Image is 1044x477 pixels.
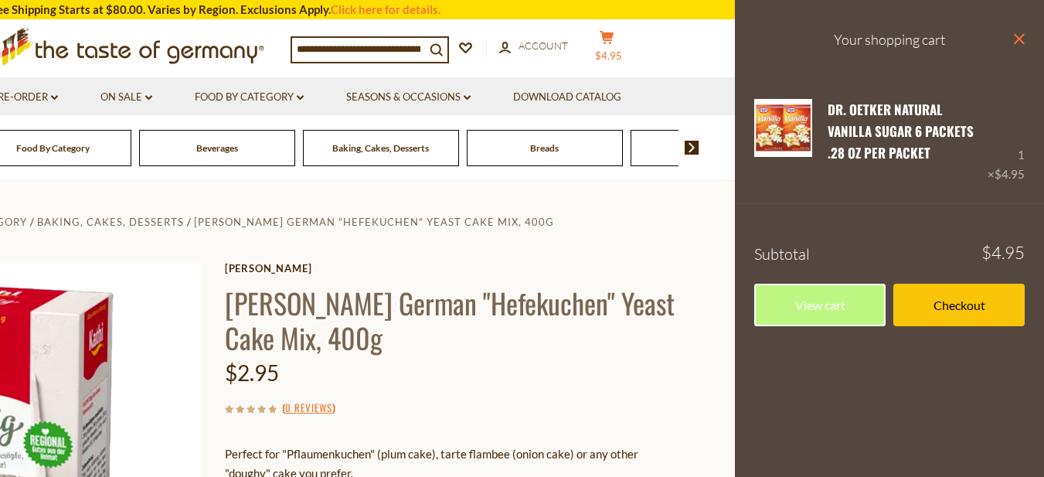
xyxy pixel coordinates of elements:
[346,89,471,106] a: Seasons & Occasions
[331,2,440,16] a: Click here for details.
[513,89,621,106] a: Download Catalog
[893,284,1025,326] a: Checkout
[754,99,812,185] a: Dr. Oetker Natural Vanilla Sugar 6 Packets .28 oz per packet
[530,142,559,154] a: Breads
[995,167,1025,181] span: $4.95
[195,89,304,106] a: Food By Category
[754,244,810,264] span: Subtotal
[225,285,677,355] h1: [PERSON_NAME] German "Hefekuchen" Yeast Cake Mix, 400g
[285,400,332,417] a: 0 Reviews
[332,142,429,154] a: Baking, Cakes, Desserts
[685,141,699,155] img: next arrow
[37,216,184,228] a: Baking, Cakes, Desserts
[754,284,886,326] a: View cart
[584,30,631,69] button: $4.95
[828,100,974,163] a: Dr. Oetker Natural Vanilla Sugar 6 Packets .28 oz per packet
[16,142,90,154] a: Food By Category
[196,142,238,154] a: Beverages
[754,99,812,157] img: Dr. Oetker Natural Vanilla Sugar 6 Packets .28 oz per packet
[499,38,568,55] a: Account
[981,244,1025,261] span: $4.95
[225,359,279,386] span: $2.95
[282,400,335,415] span: ( )
[225,262,677,274] a: [PERSON_NAME]
[100,89,152,106] a: On Sale
[519,39,568,52] span: Account
[194,216,554,228] a: [PERSON_NAME] German "Hefekuchen" Yeast Cake Mix, 400g
[595,49,622,62] span: $4.95
[988,99,1025,185] div: 1 ×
